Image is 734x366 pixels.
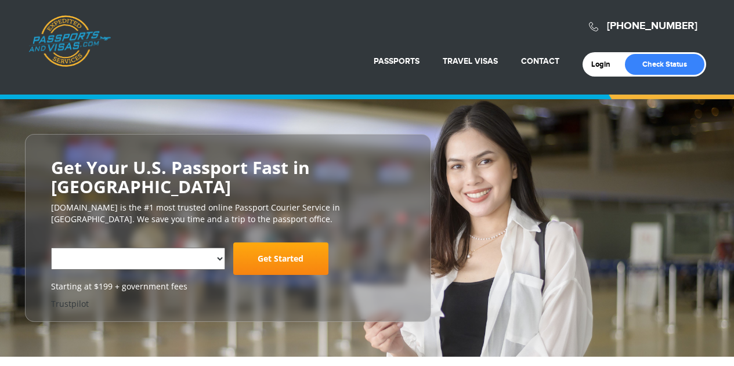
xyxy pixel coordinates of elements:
[28,15,111,67] a: Passports & [DOMAIN_NAME]
[51,298,89,309] a: Trustpilot
[625,54,704,75] a: Check Status
[51,158,405,196] h2: Get Your U.S. Passport Fast in [GEOGRAPHIC_DATA]
[591,60,619,69] a: Login
[607,20,697,32] a: [PHONE_NUMBER]
[443,56,498,66] a: Travel Visas
[233,242,328,275] a: Get Started
[521,56,559,66] a: Contact
[374,56,420,66] a: Passports
[51,281,405,292] span: Starting at $199 + government fees
[51,202,405,225] p: [DOMAIN_NAME] is the #1 most trusted online Passport Courier Service in [GEOGRAPHIC_DATA]. We sav...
